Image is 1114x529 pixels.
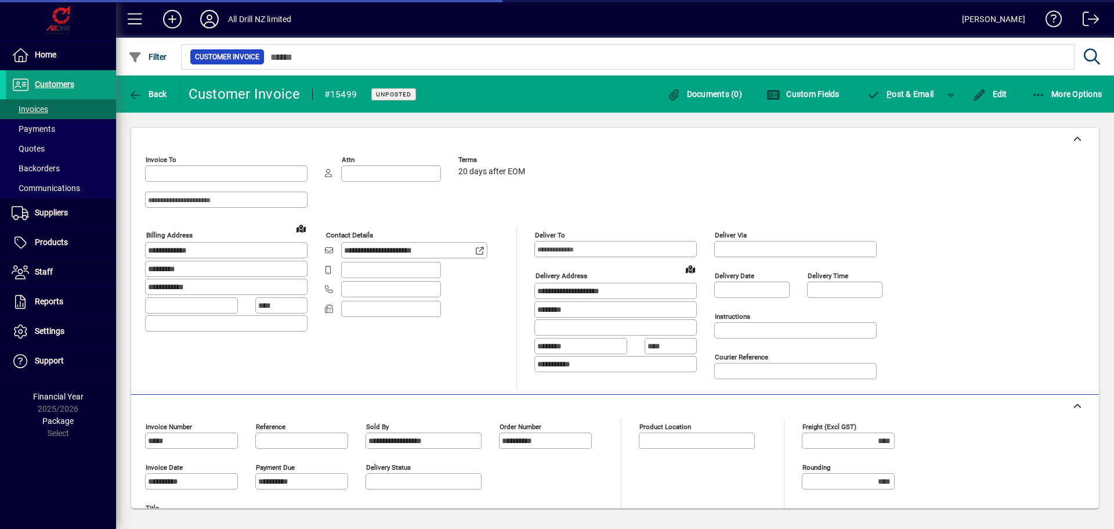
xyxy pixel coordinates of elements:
[458,156,528,164] span: Terms
[146,423,192,431] mat-label: Invoice number
[887,89,892,99] span: P
[35,80,74,89] span: Customers
[35,208,68,217] span: Suppliers
[681,260,700,278] a: View on map
[33,392,84,401] span: Financial Year
[12,124,55,134] span: Payments
[256,463,295,472] mat-label: Payment due
[35,297,63,306] span: Reports
[191,9,228,30] button: Profile
[42,416,74,426] span: Package
[6,287,116,316] a: Reports
[146,463,183,472] mat-label: Invoice date
[292,219,310,237] a: View on map
[12,164,60,173] span: Backorders
[535,231,565,239] mat-label: Deliver To
[6,41,116,70] a: Home
[458,167,525,177] span: 20 days after EOM
[6,317,116,346] a: Settings
[342,156,355,164] mat-label: Attn
[35,356,64,365] span: Support
[116,84,180,105] app-page-header-button: Back
[6,159,116,178] a: Backorders
[35,50,56,59] span: Home
[195,51,259,63] span: Customer Invoice
[861,84,940,105] button: Post & Email
[802,463,830,472] mat-label: Rounding
[12,183,80,193] span: Communications
[639,423,691,431] mat-label: Product location
[802,423,856,431] mat-label: Freight (excl GST)
[867,89,934,99] span: ost & Email
[6,347,116,376] a: Support
[1074,2,1099,40] a: Logout
[715,353,768,361] mat-label: Courier Reference
[6,119,116,139] a: Payments
[35,237,68,247] span: Products
[6,99,116,119] a: Invoices
[6,178,116,198] a: Communications
[366,463,411,472] mat-label: Delivery status
[667,89,742,99] span: Documents (0)
[1032,89,1102,99] span: More Options
[500,423,541,431] mat-label: Order number
[35,267,53,276] span: Staff
[6,199,116,228] a: Suppliers
[189,85,301,103] div: Customer Invoice
[715,312,750,321] mat-label: Instructions
[125,46,170,67] button: Filter
[715,231,747,239] mat-label: Deliver via
[6,139,116,159] a: Quotes
[664,84,745,105] button: Documents (0)
[256,423,285,431] mat-label: Reference
[12,144,45,153] span: Quotes
[154,9,191,30] button: Add
[128,89,167,99] span: Back
[146,504,159,512] mat-label: Title
[970,84,1010,105] button: Edit
[228,10,292,28] div: All Drill NZ limited
[146,156,176,164] mat-label: Invoice To
[35,326,64,336] span: Settings
[972,89,1007,99] span: Edit
[1029,84,1105,105] button: More Options
[962,10,1025,28] div: [PERSON_NAME]
[6,228,116,257] a: Products
[128,52,167,62] span: Filter
[764,84,842,105] button: Custom Fields
[6,258,116,287] a: Staff
[366,423,389,431] mat-label: Sold by
[376,91,411,98] span: Unposted
[1037,2,1062,40] a: Knowledge Base
[324,85,357,104] div: #15499
[12,105,48,114] span: Invoices
[808,272,848,280] mat-label: Delivery time
[766,89,840,99] span: Custom Fields
[715,272,754,280] mat-label: Delivery date
[125,84,170,105] button: Back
